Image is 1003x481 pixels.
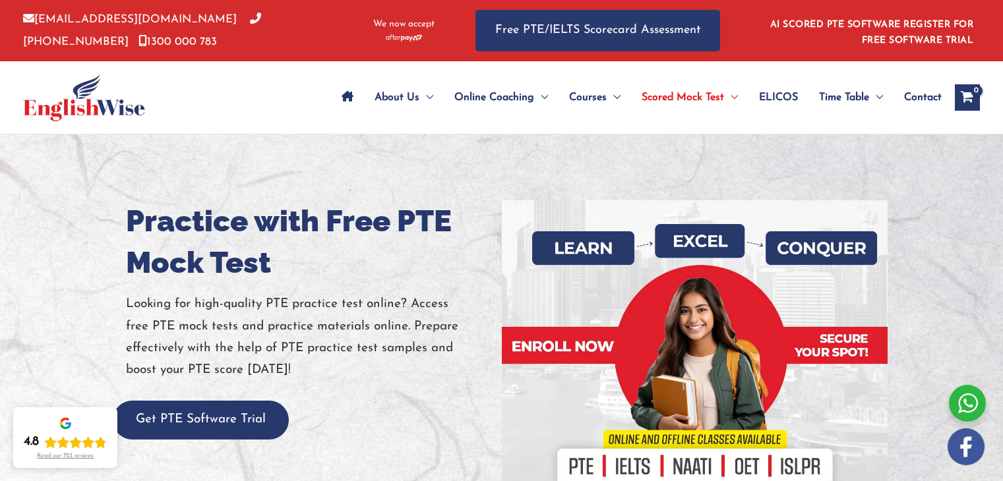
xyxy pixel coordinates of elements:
span: Time Table [819,74,869,121]
div: Read our 723 reviews [37,453,94,460]
a: CoursesMenu Toggle [559,74,631,121]
span: Menu Toggle [607,74,621,121]
a: AI SCORED PTE SOFTWARE REGISTER FOR FREE SOFTWARE TRIAL [770,20,974,45]
a: Scored Mock TestMenu Toggle [631,74,748,121]
a: Online CoachingMenu Toggle [444,74,559,121]
span: ELICOS [759,74,798,121]
span: We now accept [373,18,435,31]
span: Online Coaching [454,74,534,121]
img: cropped-ew-logo [23,74,145,121]
a: [PHONE_NUMBER] [23,14,261,47]
div: Rating: 4.8 out of 5 [24,434,107,450]
span: Menu Toggle [724,74,738,121]
a: Time TableMenu Toggle [808,74,894,121]
span: Scored Mock Test [642,74,724,121]
span: Menu Toggle [534,74,548,121]
a: View Shopping Cart, empty [955,84,980,111]
div: 4.8 [24,434,39,450]
a: About UsMenu Toggle [364,74,444,121]
p: Looking for high-quality PTE practice test online? Access free PTE mock tests and practice materi... [126,293,492,381]
a: ELICOS [748,74,808,121]
aside: Header Widget 1 [762,9,980,52]
a: Free PTE/IELTS Scorecard Assessment [475,10,720,51]
span: Contact [904,74,942,121]
a: Contact [894,74,942,121]
button: Get PTE Software Trial [113,401,289,439]
span: Courses [569,74,607,121]
span: Menu Toggle [419,74,433,121]
a: [EMAIL_ADDRESS][DOMAIN_NAME] [23,14,237,25]
img: white-facebook.png [948,428,985,465]
nav: Site Navigation: Main Menu [331,74,942,121]
a: 1300 000 783 [138,36,217,47]
span: Menu Toggle [869,74,883,121]
a: Get PTE Software Trial [113,413,289,426]
span: About Us [375,74,419,121]
img: Afterpay-Logo [386,34,422,42]
h1: Practice with Free PTE Mock Test [126,200,492,283]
